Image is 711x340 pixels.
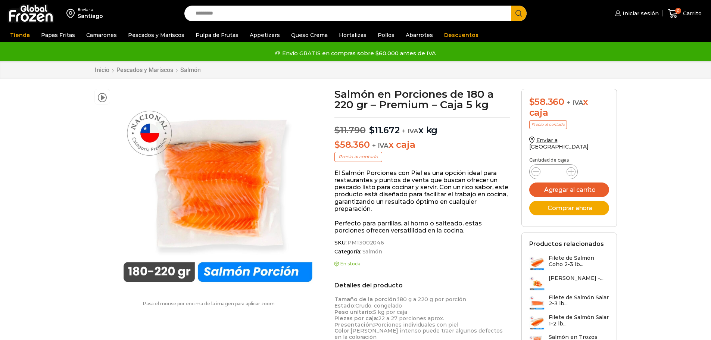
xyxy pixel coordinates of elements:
a: Iniciar sesión [613,6,659,21]
h3: Filete de Salmón Coho 2-3 lb... [549,255,609,268]
p: Precio al contado [529,120,567,129]
a: Salmón [180,66,201,74]
a: Pollos [374,28,398,42]
button: Comprar ahora [529,201,609,215]
h3: Filete de Salmón Salar 2-3 lb... [549,294,609,307]
p: Precio al contado [334,152,382,162]
h2: Productos relacionados [529,240,604,247]
p: En stock [334,261,510,266]
a: Enviar a [GEOGRAPHIC_DATA] [529,137,589,150]
strong: Tamaño de la porción: [334,296,397,303]
a: Camarones [82,28,121,42]
a: Descuentos [440,28,482,42]
span: Categoría: [334,249,510,255]
a: 0 Carrito [666,5,704,22]
img: address-field-icon.svg [66,7,78,20]
a: Queso Crema [287,28,331,42]
button: Search button [511,6,527,21]
span: 0 [675,8,681,14]
span: Carrito [681,10,702,17]
nav: Breadcrumb [94,66,201,74]
bdi: 58.360 [529,96,564,107]
a: Inicio [94,66,110,74]
bdi: 11.672 [369,125,399,135]
p: El Salmón Porciones con Piel es una opción ideal para restaurantes y puntos de venta que buscan o... [334,169,510,212]
a: Salmón [361,249,382,255]
span: + IVA [372,142,389,149]
a: [PERSON_NAME] -... [529,275,604,291]
a: Pulpa de Frutas [192,28,242,42]
span: Iniciar sesión [621,10,659,17]
div: Enviar a [78,7,103,12]
p: Pasa el mouse por encima de la imagen para aplicar zoom [94,301,324,306]
a: Filete de Salmón Salar 1-2 lb... [529,314,609,330]
a: Filete de Salmón Salar 2-3 lb... [529,294,609,311]
h1: Salmón en Porciones de 180 a 220 gr – Premium – Caja 5 kg [334,89,510,110]
strong: Color: [334,327,350,334]
span: + IVA [402,127,418,135]
strong: Piezas por caja: [334,315,378,322]
span: SKU: [334,240,510,246]
bdi: 11.790 [334,125,365,135]
a: Papas Fritas [37,28,79,42]
h2: Detalles del producto [334,282,510,289]
span: $ [334,139,340,150]
input: Product quantity [546,166,561,177]
a: Pescados y Mariscos [116,66,174,74]
button: Agregar al carrito [529,183,609,197]
bdi: 58.360 [334,139,369,150]
a: Filete de Salmón Coho 2-3 lb... [529,255,609,271]
div: x caja [529,97,609,118]
span: $ [369,125,375,135]
a: Hortalizas [335,28,370,42]
a: Tienda [6,28,34,42]
strong: Peso unitario: [334,309,373,315]
a: Appetizers [246,28,284,42]
a: Abarrotes [402,28,437,42]
strong: Estado: [334,302,355,309]
p: Cantidad de cajas [529,157,609,163]
span: $ [334,125,340,135]
img: salmon porcion premium [114,89,319,294]
p: Perfecto para parrillas, al horno o salteado, estas porciones ofrecen versatilidad en la cocina. [334,220,510,234]
h3: [PERSON_NAME] -... [549,275,604,281]
p: x caja [334,140,510,150]
h3: Filete de Salmón Salar 1-2 lb... [549,314,609,327]
div: Santiago [78,12,103,20]
strong: Presentación: [334,321,374,328]
span: PM13002046 [346,240,384,246]
span: + IVA [567,99,583,106]
p: x kg [334,117,510,136]
span: $ [529,96,535,107]
a: Pescados y Mariscos [124,28,188,42]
